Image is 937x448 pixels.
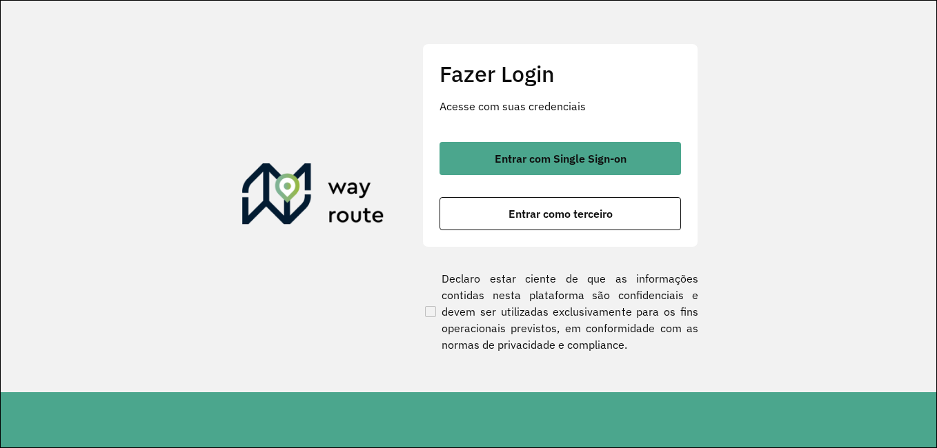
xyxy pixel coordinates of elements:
[440,142,681,175] button: button
[509,208,613,219] span: Entrar como terceiro
[422,270,698,353] label: Declaro estar ciente de que as informações contidas nesta plataforma são confidenciais e devem se...
[242,163,384,230] img: Roteirizador AmbevTech
[440,61,681,87] h2: Fazer Login
[440,98,681,114] p: Acesse com suas credenciais
[440,197,681,230] button: button
[495,153,627,164] span: Entrar com Single Sign-on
